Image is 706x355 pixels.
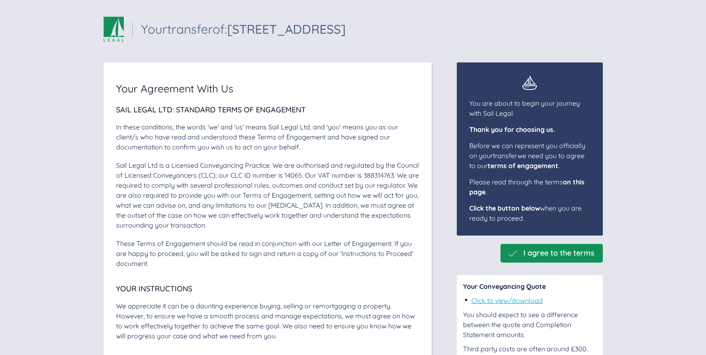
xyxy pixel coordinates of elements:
[116,238,419,268] div: These Terms of Engagement should be read in conjunction with our Letter of Engagement. If you are...
[463,344,597,354] div: Third party costs are often around £300.
[469,142,585,170] span: Before we can represent you officially on your transfer we need you to agree to our .
[469,204,540,212] span: Click the button below
[141,23,346,35] div: Your transfer of:
[116,83,233,94] span: Your Agreement With Us
[116,301,419,341] div: We appreciate it can be a daunting experience buying, selling or remortgaging a property. However...
[469,204,582,222] span: when you are ready to proceed.
[471,296,543,305] a: Click to view/download
[463,282,546,290] span: Your Conveyancing Quote
[116,105,306,114] span: Sail Legal Ltd: Standard Terms of Engagement
[116,122,419,152] div: In these conditions, the words 'we' and 'us' means Sail Legal Ltd, and 'you' means you as our cli...
[469,178,585,196] span: Please read through the terms .
[116,284,192,293] span: Your Instructions
[469,99,580,117] span: You are about to begin your journey with Sail Legal.
[469,125,555,134] span: Thank you for choosing us.
[463,310,597,340] div: You should expect to see a difference between the quote and Completion Statement amounts.
[116,160,419,230] div: Sail Legal Ltd is a Licensed Conveyancing Practice. We are authorised and regulated by the Counci...
[488,161,558,170] span: terms of engagement
[227,21,346,37] span: [STREET_ADDRESS]
[523,249,595,258] span: I agree to the terms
